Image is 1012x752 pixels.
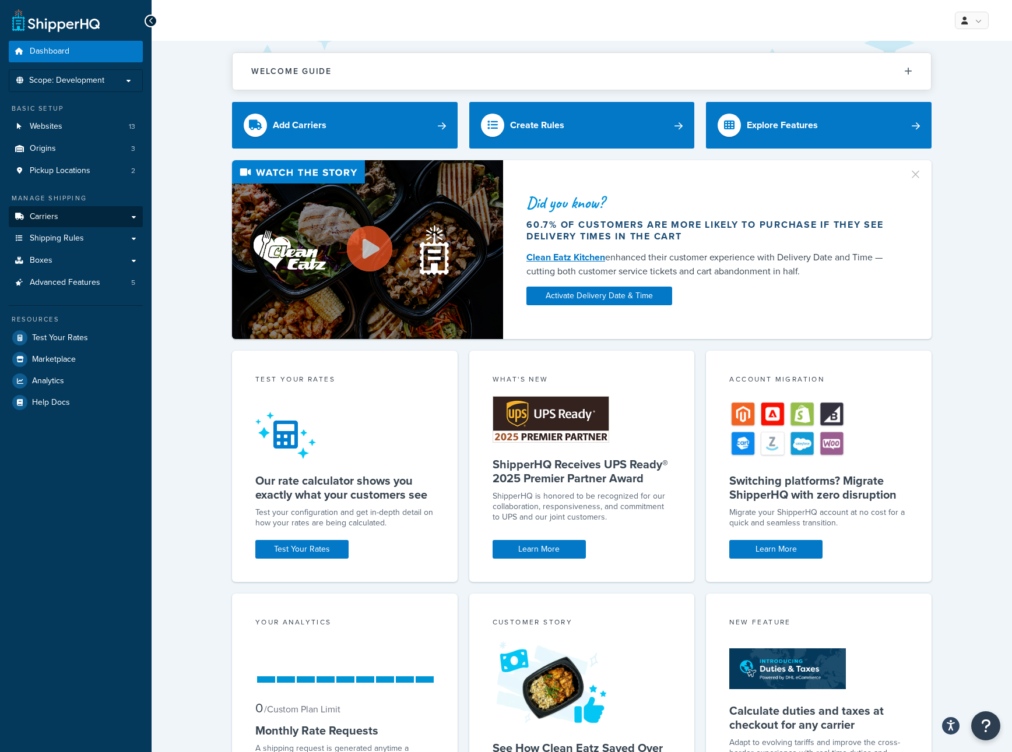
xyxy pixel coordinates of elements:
small: / Custom Plan Limit [264,702,340,716]
a: Help Docs [9,392,143,413]
div: Add Carriers [273,117,326,133]
span: Scope: Development [29,76,104,86]
span: 3 [131,144,135,154]
h2: Welcome Guide [251,67,332,76]
a: Explore Features [706,102,932,149]
h5: Our rate calculator shows you exactly what your customers see [255,474,434,502]
span: 2 [131,166,135,176]
div: Explore Features [747,117,818,133]
a: Clean Eatz Kitchen [526,250,605,264]
h5: ShipperHQ Receives UPS Ready® 2025 Premier Partner Award [493,457,672,485]
div: 60.7% of customers are more likely to purchase if they see delivery times in the cart [526,219,895,242]
div: Resources [9,315,143,324]
div: New Feature [729,617,908,630]
div: Test your rates [255,374,434,387]
div: Customer Story [493,617,672,630]
a: Analytics [9,370,143,391]
a: Websites13 [9,116,143,137]
li: Pickup Locations [9,160,143,182]
div: Create Rules [510,117,564,133]
span: Shipping Rules [30,234,84,243]
div: Test your configuration and get in-depth detail on how your rates are being calculated. [255,507,434,528]
div: What's New [493,374,672,387]
span: Test Your Rates [32,333,88,343]
span: Carriers [30,212,58,222]
li: Origins [9,138,143,160]
a: Carriers [9,206,143,228]
span: Analytics [32,376,64,386]
div: Did you know? [526,195,895,211]
span: Websites [30,122,62,132]
div: Migrate your ShipperHQ account at no cost for a quick and seamless transition. [729,507,908,528]
a: Create Rules [469,102,695,149]
a: Learn More [729,540,823,559]
div: Account Migration [729,374,908,387]
span: 5 [131,278,135,288]
a: Test Your Rates [9,327,143,348]
h5: Monthly Rate Requests [255,723,434,737]
a: Boxes [9,250,143,271]
span: 13 [129,122,135,132]
div: Your Analytics [255,617,434,630]
span: Pickup Locations [30,166,90,176]
a: Origins3 [9,138,143,160]
div: enhanced their customer experience with Delivery Date and Time — cutting both customer service ti... [526,250,895,278]
li: Advanced Features [9,272,143,294]
span: 0 [255,698,263,718]
a: Advanced Features5 [9,272,143,294]
a: Add Carriers [232,102,458,149]
a: Pickup Locations2 [9,160,143,182]
span: Boxes [30,256,52,266]
span: Help Docs [32,398,70,408]
a: Learn More [493,540,586,559]
a: Marketplace [9,349,143,370]
button: Open Resource Center [971,711,1000,740]
span: Origins [30,144,56,154]
a: Shipping Rules [9,228,143,249]
li: Websites [9,116,143,137]
h5: Calculate duties and taxes at checkout for any carrier [729,704,908,732]
span: Dashboard [30,47,69,57]
a: Dashboard [9,41,143,62]
p: ShipperHQ is honored to be recognized for our collaboration, responsiveness, and commitment to UP... [493,491,672,522]
div: Basic Setup [9,104,143,114]
span: Marketplace [32,355,76,365]
img: Video thumbnail [232,160,503,339]
a: Test Your Rates [255,540,349,559]
button: Welcome Guide [233,53,931,90]
span: Advanced Features [30,278,100,288]
h5: Switching platforms? Migrate ShipperHQ with zero disruption [729,474,908,502]
div: Manage Shipping [9,193,143,203]
a: Activate Delivery Date & Time [526,287,672,305]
